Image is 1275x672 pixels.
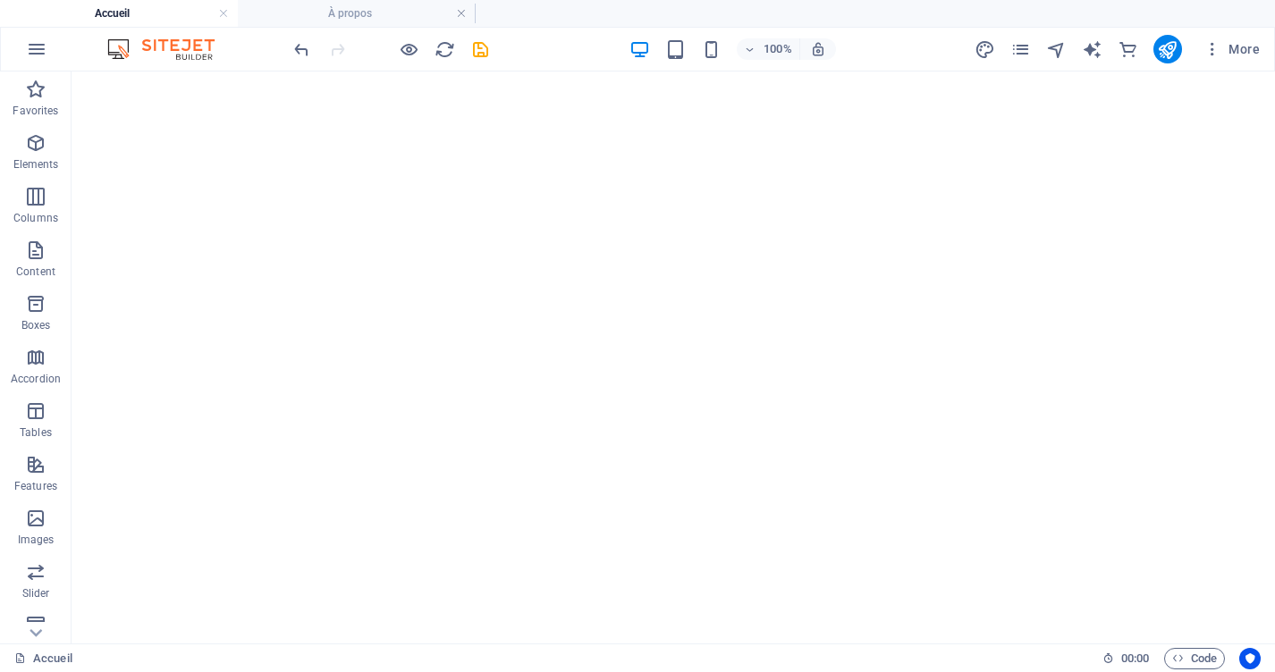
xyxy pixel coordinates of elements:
[434,38,455,60] button: reload
[737,38,800,60] button: 100%
[470,39,491,60] i: Save (Ctrl+S)
[14,479,57,493] p: Features
[435,39,455,60] i: Reload page
[975,38,996,60] button: design
[21,318,51,332] p: Boxes
[103,38,237,60] img: Editor Logo
[1118,38,1139,60] button: commerce
[764,38,792,60] h6: 100%
[1121,648,1149,669] span: 00 00
[14,648,72,669] a: Click to cancel selection. Double-click to open Pages
[22,586,50,601] p: Slider
[13,211,58,225] p: Columns
[18,533,55,547] p: Images
[291,38,312,60] button: undo
[20,425,52,440] p: Tables
[1118,39,1138,60] i: Commerce
[1134,651,1136,665] span: :
[11,372,61,386] p: Accordion
[238,4,476,23] h4: À propos
[975,39,995,60] i: Design (Ctrl+Alt+Y)
[1196,35,1267,63] button: More
[1203,40,1260,58] span: More
[13,104,58,118] p: Favorites
[1046,38,1068,60] button: navigator
[1172,648,1217,669] span: Code
[1164,648,1225,669] button: Code
[13,157,59,172] p: Elements
[1082,38,1103,60] button: text_generator
[1239,648,1261,669] button: Usercentrics
[469,38,491,60] button: save
[1010,38,1032,60] button: pages
[16,265,55,279] p: Content
[1157,39,1178,60] i: Publish
[1153,35,1182,63] button: publish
